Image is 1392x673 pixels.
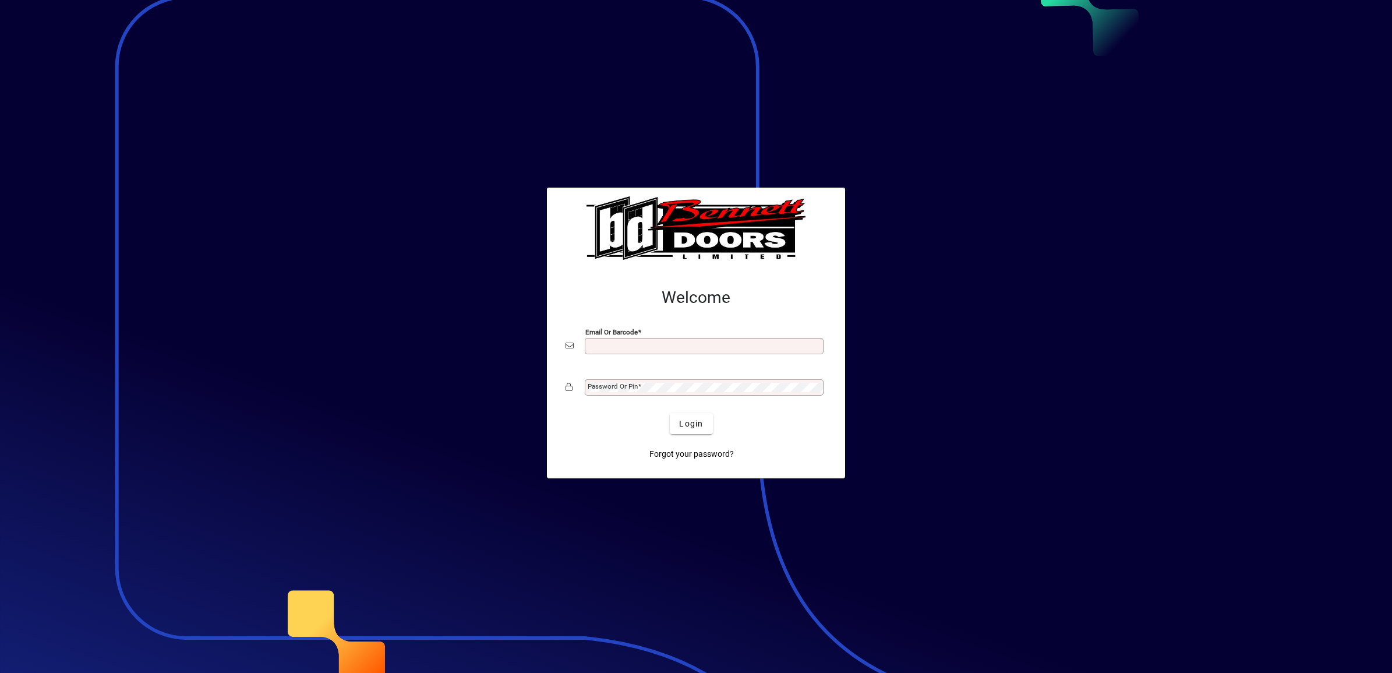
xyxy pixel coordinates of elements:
mat-label: Email or Barcode [585,328,638,336]
h2: Welcome [566,288,826,308]
mat-label: Password or Pin [588,382,638,390]
span: Login [679,418,703,430]
a: Forgot your password? [645,443,739,464]
span: Forgot your password? [649,448,734,460]
button: Login [670,413,712,434]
